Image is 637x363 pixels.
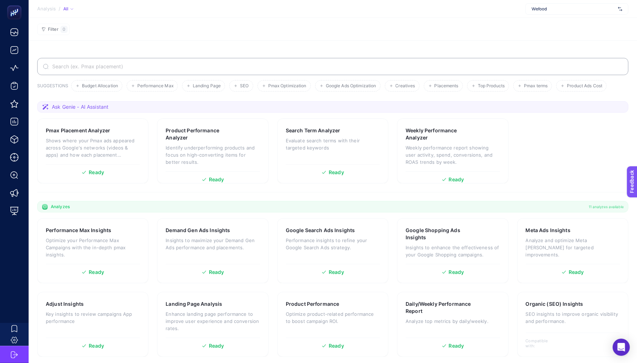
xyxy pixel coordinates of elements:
[268,83,307,89] span: Pmax Optimization
[329,270,344,275] span: Ready
[166,127,237,141] h3: Product Performance Analyzer
[449,270,464,275] span: Ready
[166,144,260,166] p: Identify underperforming products and focus on high-converting items for better results.
[137,83,173,89] span: Performance Max
[589,204,624,210] span: 11 analyzes available
[326,83,376,89] span: Google Ads Optimization
[166,300,222,308] h3: Landing Page Analysis
[286,300,339,308] h3: Product Performance
[478,83,505,89] span: Top Products
[37,24,70,35] button: Filter0
[89,343,104,348] span: Ready
[59,6,60,11] span: /
[286,237,380,251] p: Performance insights to refine your Google Search Ads strategy.
[52,103,108,111] span: Ask Genie - AI Assistant
[277,218,388,283] a: Google Search Ads InsightsPerformance insights to refine your Google Search Ads strategy.Ready
[46,127,110,134] h3: Pmax Placement Analyzer
[277,118,388,183] a: Search Term AnalyzerEvaluate search terms with their targeted keywordsReady
[435,83,459,89] span: Placements
[396,83,415,89] span: Creatives
[286,227,355,234] h3: Google Search Ads Insights
[89,170,104,175] span: Ready
[82,83,118,89] span: Budget Allocation
[209,343,224,348] span: Ready
[397,118,508,183] a: Weekly Performance AnalyzerWeekly performance report showing user activity, spend, conversions, a...
[46,237,140,258] p: Optimize your Performance Max Campaigns with the in-depth pmax insights.
[277,292,388,357] a: Product PerformanceOptimize product-related performance to boost campaign ROI.Ready
[329,343,344,348] span: Ready
[166,227,230,234] h3: Demand Gen Ads Insights
[449,177,464,182] span: Ready
[46,227,111,234] h3: Performance Max Insights
[526,338,558,348] span: Compatible with:
[613,339,630,356] div: Open Intercom Messenger
[531,6,615,12] span: Wefood
[406,144,500,166] p: Weekly performance report showing user activity, spend, conversions, and ROAS trends by week.
[406,300,478,315] h3: Daily/Weekly Performance Report
[209,270,224,275] span: Ready
[397,218,508,283] a: Google Shopping Ads InsightsInsights to enhance the effectiveness of your Google Shopping campaig...
[397,292,508,357] a: Daily/Weekly Performance ReportAnalyze top metrics by daily/weekly.Ready
[569,270,584,275] span: Ready
[209,177,224,182] span: Ready
[406,244,500,258] p: Insights to enhance the effectiveness of your Google Shopping campaigns.
[46,137,140,158] p: Shows where your Pmax ads appeared across Google's networks (videos & apps) and how each placemen...
[51,204,70,210] span: Analyzes
[329,170,344,175] span: Ready
[567,83,602,89] span: Product Ads Cost
[618,5,622,13] img: svg%3e
[286,137,380,151] p: Evaluate search terms with their targeted keywords
[166,237,260,251] p: Insights to maximize your Demand Gen Ads performance and placements.
[526,227,570,234] h3: Meta Ads Insights
[37,118,148,183] a: Pmax Placement AnalyzerShows where your Pmax ads appeared across Google's networks (videos & apps...
[46,310,140,325] p: Key insights to review campaigns App performance
[286,310,380,325] p: Optimize product-related performance to boost campaign ROI.
[517,292,628,357] a: Organic (SEO) InsightsSEO insights to improve organic visibility and performance.Compatible with:
[240,83,249,89] span: SEO
[449,343,464,348] span: Ready
[63,6,73,12] div: All
[37,6,56,12] span: Analysis
[524,83,548,89] span: Pmax terms
[193,83,221,89] span: Landing Page
[286,127,340,134] h3: Search Term Analyzer
[37,83,68,92] h3: SUGGESTIONS
[526,300,583,308] h3: Organic (SEO) Insights
[526,310,620,325] p: SEO insights to improve organic visibility and performance.
[37,218,148,283] a: Performance Max InsightsOptimize your Performance Max Campaigns with the in-depth pmax insights.R...
[157,218,268,283] a: Demand Gen Ads InsightsInsights to maximize your Demand Gen Ads performance and placements.Ready
[63,26,65,32] span: 0
[406,227,477,241] h3: Google Shopping Ads Insights
[157,118,268,183] a: Product Performance AnalyzerIdentify underperforming products and focus on high-converting items ...
[37,292,148,357] a: Adjust InsightsKey insights to review campaigns App performanceReady
[526,237,620,258] p: Analyze and optimize Meta [PERSON_NAME] for targeted improvements.
[166,310,260,332] p: Enhance landing page performance to improve user experience and conversion rates.
[157,292,268,357] a: Landing Page AnalysisEnhance landing page performance to improve user experience and conversion r...
[48,27,58,32] span: Filter
[89,270,104,275] span: Ready
[46,300,84,308] h3: Adjust Insights
[406,127,477,141] h3: Weekly Performance Analyzer
[517,218,628,283] a: Meta Ads InsightsAnalyze and optimize Meta [PERSON_NAME] for targeted improvements.Ready
[4,2,27,8] span: Feedback
[406,318,500,325] p: Analyze top metrics by daily/weekly.
[51,64,623,69] input: Search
